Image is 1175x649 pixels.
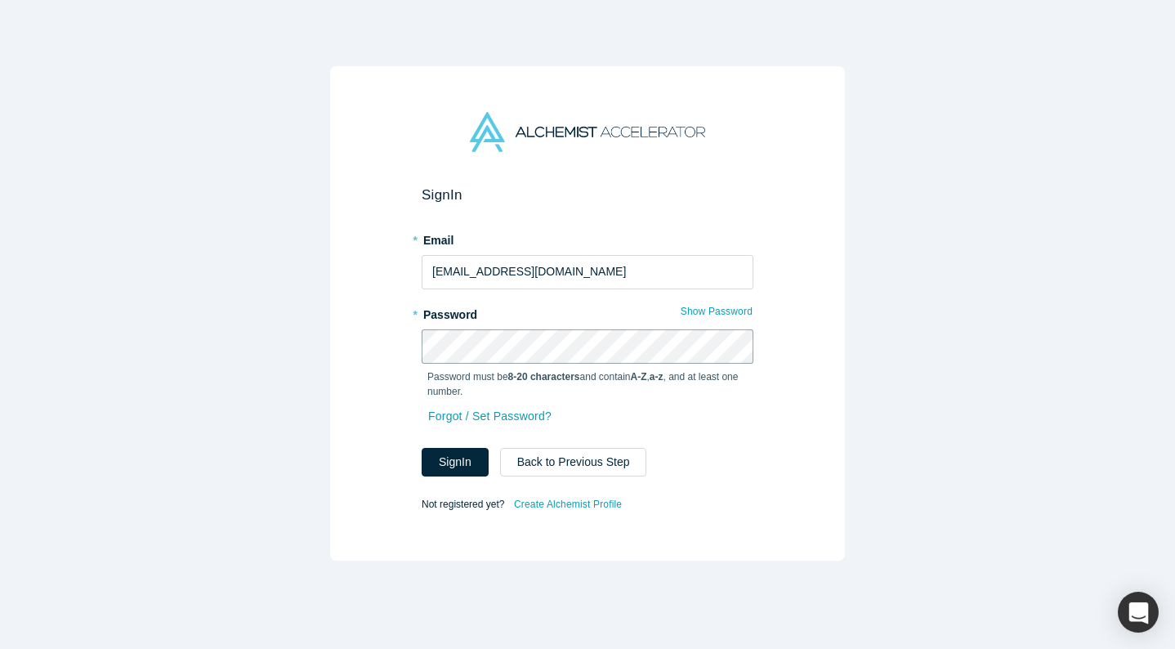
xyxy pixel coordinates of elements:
button: Back to Previous Step [500,448,647,477]
a: Create Alchemist Profile [513,494,623,515]
button: SignIn [422,448,489,477]
strong: 8-20 characters [508,371,580,383]
a: Forgot / Set Password? [427,402,552,431]
label: Email [422,226,753,249]
button: Show Password [680,301,753,322]
h2: Sign In [422,186,753,204]
label: Password [422,301,753,324]
strong: A-Z [631,371,647,383]
span: Not registered yet? [422,498,504,509]
img: Alchemist Accelerator Logo [470,112,705,152]
p: Password must be and contain , , and at least one number. [427,369,748,399]
strong: a-z [650,371,663,383]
